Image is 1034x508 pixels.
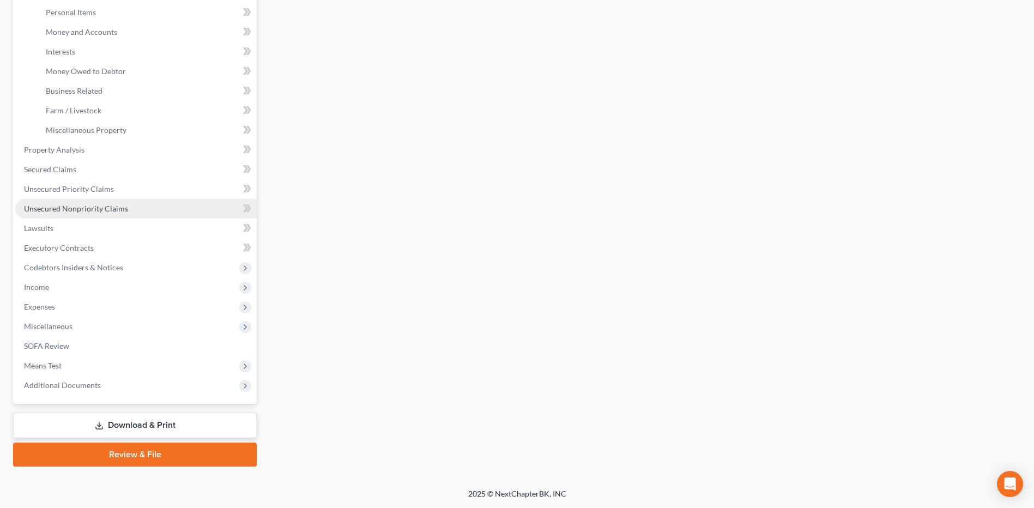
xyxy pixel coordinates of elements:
[37,81,257,101] a: Business Related
[24,361,62,370] span: Means Test
[37,120,257,140] a: Miscellaneous Property
[15,238,257,258] a: Executory Contracts
[997,471,1023,497] div: Open Intercom Messenger
[37,42,257,62] a: Interests
[46,8,96,17] span: Personal Items
[15,336,257,356] a: SOFA Review
[37,3,257,22] a: Personal Items
[37,62,257,81] a: Money Owed to Debtor
[13,413,257,438] a: Download & Print
[24,380,101,390] span: Additional Documents
[46,27,117,37] span: Money and Accounts
[24,145,84,154] span: Property Analysis
[24,341,69,350] span: SOFA Review
[24,322,72,331] span: Miscellaneous
[46,125,126,135] span: Miscellaneous Property
[15,140,257,160] a: Property Analysis
[15,179,257,199] a: Unsecured Priority Claims
[24,204,128,213] span: Unsecured Nonpriority Claims
[37,101,257,120] a: Farm / Livestock
[24,263,123,272] span: Codebtors Insiders & Notices
[46,47,75,56] span: Interests
[13,443,257,467] a: Review & File
[24,282,49,292] span: Income
[15,199,257,219] a: Unsecured Nonpriority Claims
[24,223,53,233] span: Lawsuits
[15,219,257,238] a: Lawsuits
[24,165,76,174] span: Secured Claims
[24,243,94,252] span: Executory Contracts
[46,106,101,115] span: Farm / Livestock
[24,302,55,311] span: Expenses
[15,160,257,179] a: Secured Claims
[46,86,102,95] span: Business Related
[24,184,114,193] span: Unsecured Priority Claims
[207,488,828,508] div: 2025 © NextChapterBK, INC
[46,66,126,76] span: Money Owed to Debtor
[37,22,257,42] a: Money and Accounts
